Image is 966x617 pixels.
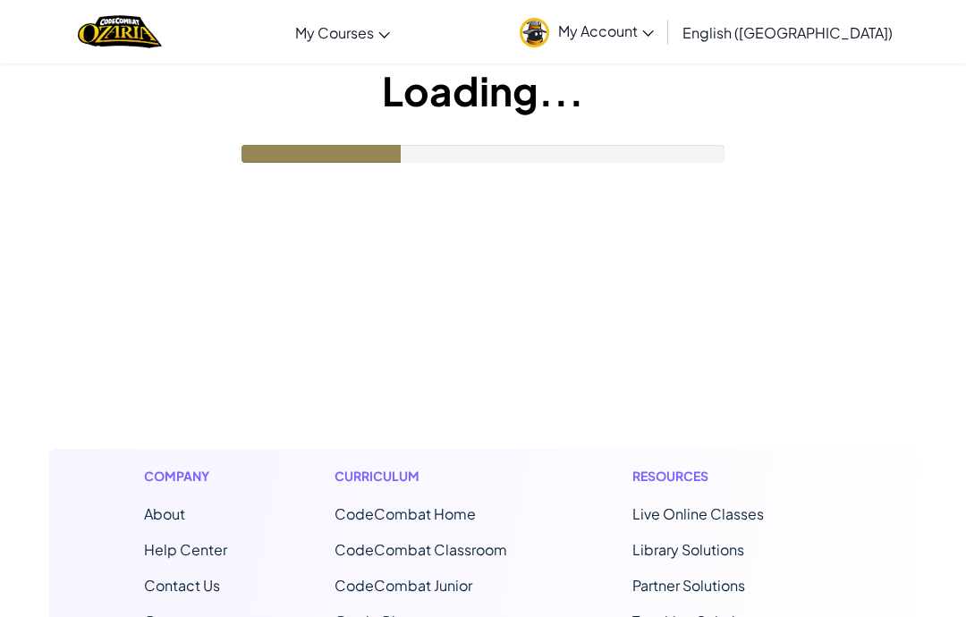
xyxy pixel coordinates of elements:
[520,18,549,47] img: avatar
[144,467,227,486] h1: Company
[335,576,472,595] a: CodeCombat Junior
[295,23,374,42] span: My Courses
[632,504,764,523] a: Live Online Classes
[632,540,744,559] a: Library Solutions
[682,23,893,42] span: English ([GEOGRAPHIC_DATA])
[511,4,663,60] a: My Account
[286,8,399,56] a: My Courses
[335,504,476,523] span: CodeCombat Home
[632,467,823,486] h1: Resources
[335,467,525,486] h1: Curriculum
[144,540,227,559] a: Help Center
[78,13,161,50] a: Ozaria by CodeCombat logo
[558,21,654,40] span: My Account
[144,504,185,523] a: About
[78,13,161,50] img: Home
[144,576,220,595] span: Contact Us
[632,576,745,595] a: Partner Solutions
[335,540,507,559] a: CodeCombat Classroom
[674,8,902,56] a: English ([GEOGRAPHIC_DATA])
